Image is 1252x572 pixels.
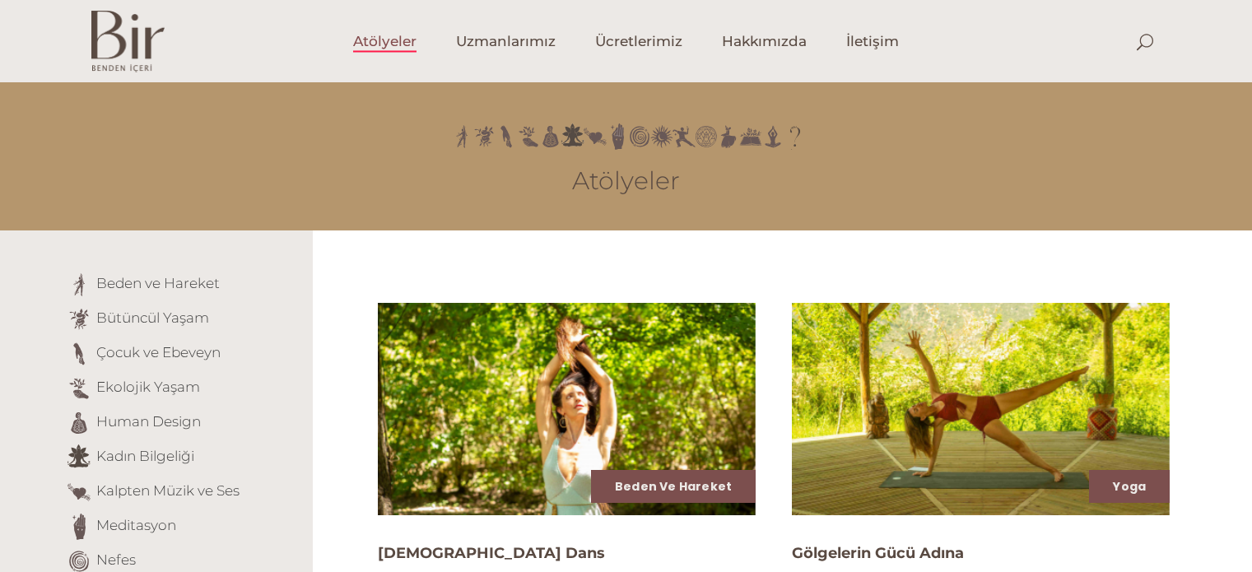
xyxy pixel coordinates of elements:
a: Gölgelerin Gücü Adına [792,544,964,562]
span: İletişim [846,32,899,51]
a: Beden ve Hareket [615,478,732,495]
a: Meditasyon [96,517,176,533]
a: Beden ve Hareket [96,275,220,291]
a: Ekolojik Yaşam [96,379,200,395]
a: [DEMOGRAPHIC_DATA] Dans [378,544,605,562]
span: Atölyeler [353,32,417,51]
a: Human Design [96,413,201,430]
span: Ücretlerimiz [595,32,682,51]
a: Kadın Bilgeliği [96,448,194,464]
a: Kalpten Müzik ve Ses [96,482,240,499]
a: Nefes [96,551,136,568]
span: Hakkımızda [722,32,807,51]
a: Çocuk ve Ebeveyn [96,344,221,360]
span: Uzmanlarımız [456,32,556,51]
a: Yoga [1113,478,1146,495]
a: Bütüncül Yaşam [96,309,209,326]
